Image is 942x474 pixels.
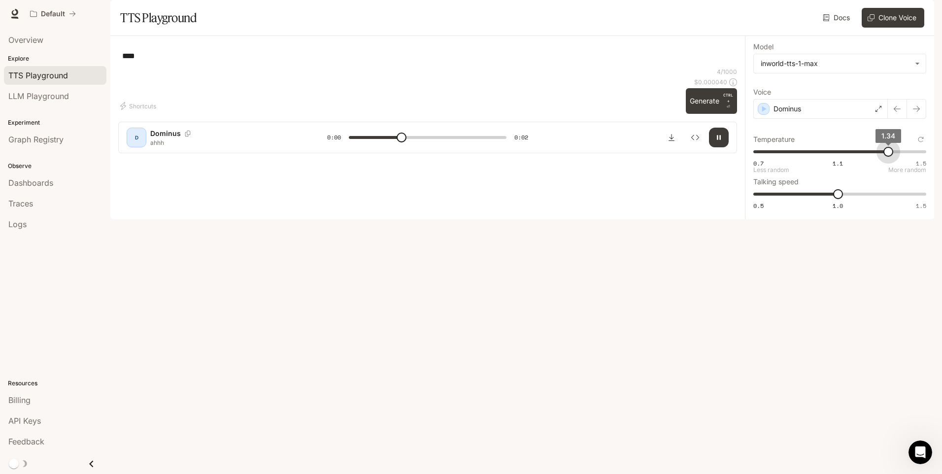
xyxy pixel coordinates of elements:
[753,136,795,143] p: Temperature
[662,128,681,147] button: Download audio
[774,104,801,114] p: Dominus
[723,92,733,104] p: CTRL +
[753,167,789,173] p: Less random
[753,89,771,96] p: Voice
[120,8,197,28] h1: TTS Playground
[753,159,764,168] span: 0.7
[881,132,895,140] span: 1.34
[41,10,65,18] p: Default
[753,43,774,50] p: Model
[753,202,764,210] span: 0.5
[761,59,910,68] div: inworld-tts-1-max
[26,4,80,24] button: All workspaces
[181,131,195,136] button: Copy Voice ID
[685,128,705,147] button: Inspect
[908,440,932,464] iframe: Intercom live chat
[753,178,799,185] p: Talking speed
[754,54,926,73] div: inworld-tts-1-max
[717,68,737,76] p: 4 / 1000
[686,88,737,114] button: GenerateCTRL +⏎
[915,134,926,145] button: Reset to default
[129,130,144,145] div: D
[118,98,160,114] button: Shortcuts
[888,167,926,173] p: More random
[916,202,926,210] span: 1.5
[723,92,733,110] p: ⏎
[150,138,303,147] p: ahhh
[833,159,843,168] span: 1.1
[327,133,341,142] span: 0:00
[694,78,727,86] p: $ 0.000040
[833,202,843,210] span: 1.0
[821,8,854,28] a: Docs
[150,129,181,138] p: Dominus
[862,8,924,28] button: Clone Voice
[916,159,926,168] span: 1.5
[514,133,528,142] span: 0:02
